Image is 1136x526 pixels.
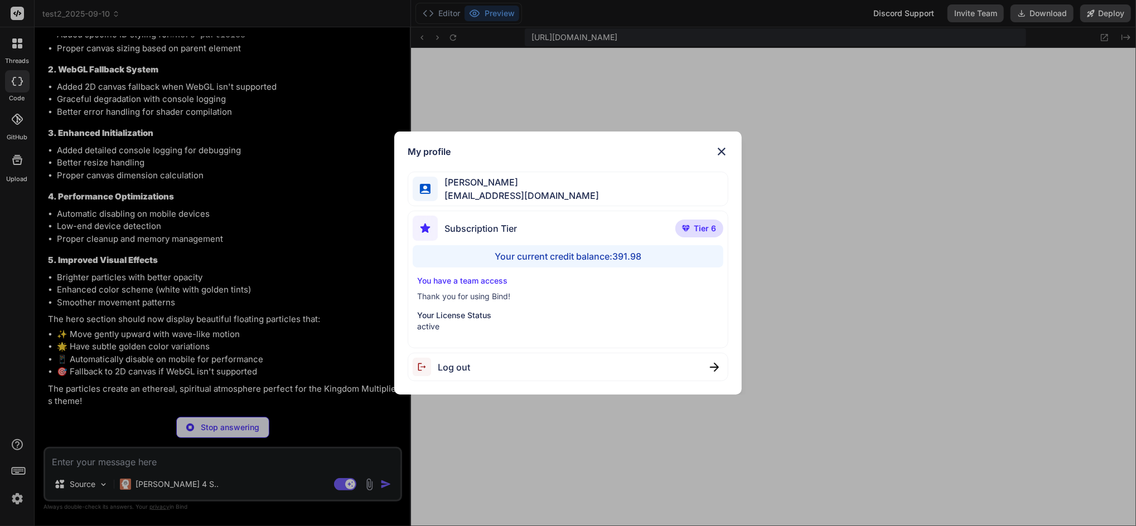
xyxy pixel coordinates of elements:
[444,222,517,235] span: Subscription Tier
[413,358,438,376] img: logout
[417,321,718,332] p: active
[682,225,690,232] img: premium
[413,216,438,241] img: subscription
[413,245,723,267] div: Your current credit balance: 391.98
[420,184,431,194] img: profile
[710,363,719,372] img: close
[438,361,470,374] span: Log out
[438,176,599,189] span: [PERSON_NAME]
[715,145,728,158] img: close
[417,310,718,321] p: Your License Status
[694,223,717,234] span: Tier 6
[408,145,451,158] h1: My profile
[417,275,718,286] p: You have a team access
[438,189,599,202] span: [EMAIL_ADDRESS][DOMAIN_NAME]
[417,291,718,302] p: Thank you for using Bind!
